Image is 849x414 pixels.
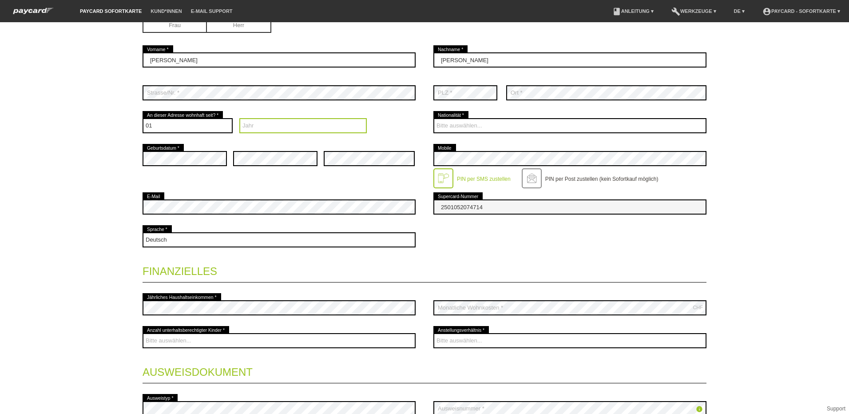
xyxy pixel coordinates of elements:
[186,8,237,14] a: E-Mail Support
[667,8,721,14] a: buildWerkzeuge ▾
[75,8,146,14] a: paycard Sofortkarte
[545,176,659,182] label: PIN per Post zustellen (kein Sofortkauf möglich)
[696,406,703,413] i: info
[457,176,511,182] label: PIN per SMS zustellen
[608,8,658,14] a: bookAnleitung ▾
[143,357,706,383] legend: Ausweisdokument
[9,6,58,16] img: paycard Sofortkarte
[762,7,771,16] i: account_circle
[693,305,703,310] div: CHF
[730,8,749,14] a: DE ▾
[696,406,703,414] a: info
[612,7,621,16] i: book
[671,7,680,16] i: build
[146,8,186,14] a: Kund*innen
[758,8,845,14] a: account_circlepaycard - Sofortkarte ▾
[827,406,845,412] a: Support
[9,10,58,17] a: paycard Sofortkarte
[143,256,706,283] legend: Finanzielles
